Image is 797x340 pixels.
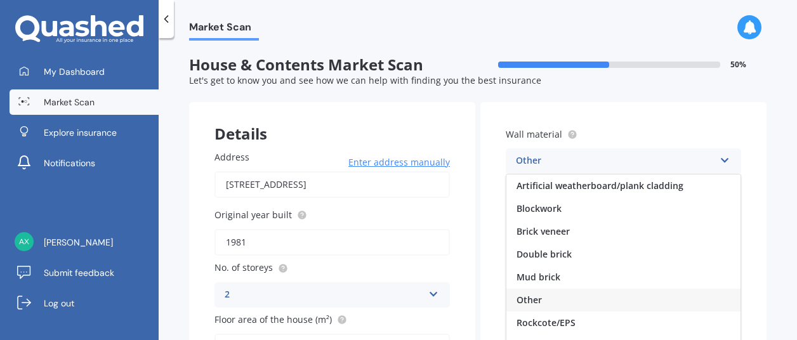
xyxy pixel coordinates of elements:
[517,271,560,283] span: Mud brick
[44,126,117,139] span: Explore insurance
[10,291,159,316] a: Log out
[189,56,478,74] span: House & Contents Market Scan
[189,102,475,140] div: Details
[214,229,450,256] input: Enter year
[214,209,292,221] span: Original year built
[44,266,114,279] span: Submit feedback
[15,232,34,251] img: bb2a171331fb2e54504368ad03541350
[10,260,159,285] a: Submit feedback
[517,202,562,214] span: Blockwork
[10,59,159,84] a: My Dashboard
[44,236,113,249] span: [PERSON_NAME]
[44,65,105,78] span: My Dashboard
[44,96,95,108] span: Market Scan
[10,89,159,115] a: Market Scan
[225,287,423,303] div: 2
[214,151,249,163] span: Address
[517,180,683,192] span: Artificial weatherboard/plank cladding
[44,157,95,169] span: Notifications
[348,156,450,169] span: Enter address manually
[214,171,450,198] input: Enter address
[10,230,159,255] a: [PERSON_NAME]
[214,313,332,325] span: Floor area of the house (m²)
[517,248,572,260] span: Double brick
[214,262,273,274] span: No. of storeys
[189,21,259,38] span: Market Scan
[10,150,159,176] a: Notifications
[517,225,570,237] span: Brick veneer
[517,294,542,306] span: Other
[44,297,74,310] span: Log out
[506,128,562,140] span: Wall material
[730,60,746,69] span: 50 %
[10,120,159,145] a: Explore insurance
[517,317,576,329] span: Rockcote/EPS
[189,74,541,86] span: Let's get to know you and see how we can help with finding you the best insurance
[516,154,715,169] div: Other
